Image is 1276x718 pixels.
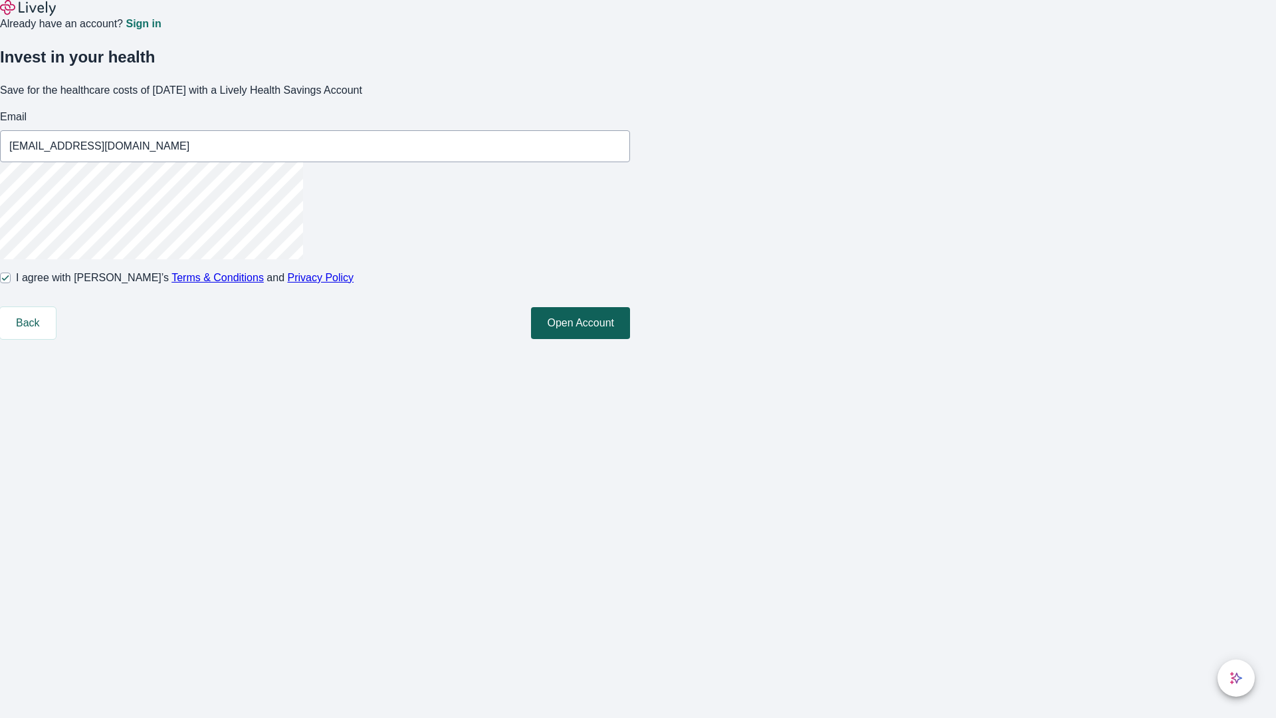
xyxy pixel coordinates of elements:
span: I agree with [PERSON_NAME]’s and [16,270,354,286]
svg: Lively AI Assistant [1229,671,1243,685]
a: Terms & Conditions [171,272,264,283]
button: chat [1218,659,1255,697]
button: Open Account [531,307,630,339]
a: Sign in [126,19,161,29]
a: Privacy Policy [288,272,354,283]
